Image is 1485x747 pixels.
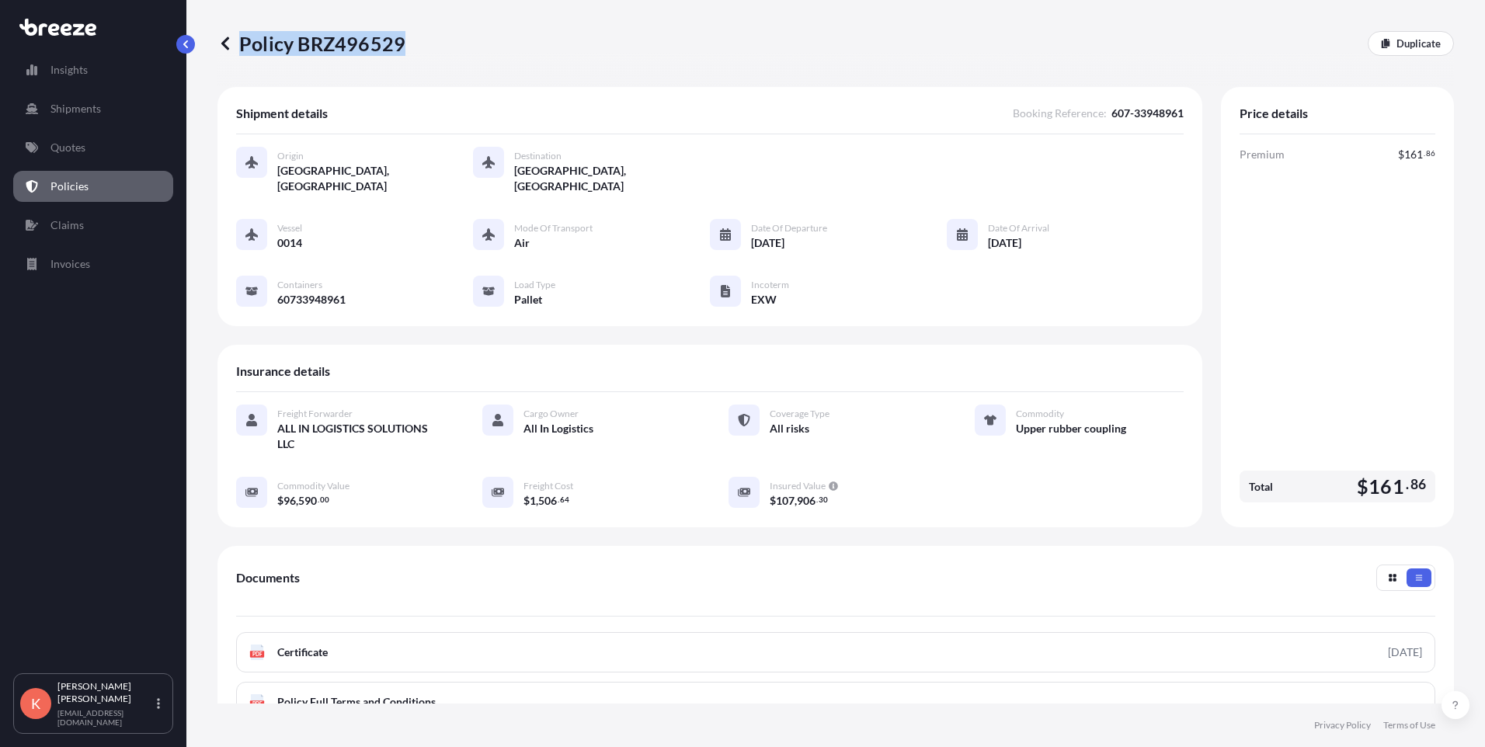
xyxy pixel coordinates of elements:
span: [GEOGRAPHIC_DATA], [GEOGRAPHIC_DATA] [514,163,710,194]
span: Pallet [514,292,542,307]
a: Policies [13,171,173,202]
span: 96 [283,495,296,506]
span: Policy Full Terms and Conditions [277,694,436,710]
span: [DATE] [988,235,1021,251]
div: [DATE] [1388,645,1422,660]
p: Duplicate [1396,36,1441,51]
p: Policies [50,179,89,194]
span: $ [1398,149,1404,160]
span: Coverage Type [770,408,829,420]
span: $ [277,495,283,506]
span: 30 [819,497,828,502]
span: . [1424,151,1425,156]
span: . [318,497,319,502]
span: 1 [530,495,536,506]
span: 86 [1410,480,1426,489]
span: $ [523,495,530,506]
a: Terms of Use [1383,719,1435,731]
span: . [816,497,818,502]
span: Commodity [1016,408,1064,420]
span: Commodity Value [277,480,350,492]
span: 00 [320,497,329,502]
span: K [31,696,40,711]
span: ALL IN LOGISTICS SOLUTIONS LLC [277,421,445,452]
span: Insurance details [236,363,330,379]
span: Certificate [277,645,328,660]
a: PDFCertificate[DATE] [236,632,1435,672]
p: Claims [50,217,84,233]
span: Booking Reference : [1013,106,1107,121]
span: Air [514,235,530,251]
p: Insights [50,62,88,78]
span: , [536,495,538,506]
span: Mode of Transport [514,222,593,235]
p: [PERSON_NAME] [PERSON_NAME] [57,680,154,705]
span: $ [1357,477,1368,496]
span: Destination [514,150,562,162]
span: [DATE] [751,235,784,251]
span: EXW [751,292,777,307]
a: Quotes [13,132,173,163]
span: , [795,495,797,506]
span: [GEOGRAPHIC_DATA], [GEOGRAPHIC_DATA] [277,163,473,194]
span: Cargo Owner [523,408,579,420]
span: All In Logistics [523,421,593,436]
span: Vessel [277,222,302,235]
span: 60733948961 [277,292,346,307]
a: Duplicate [1368,31,1454,56]
span: Load Type [514,279,555,291]
span: 107 [776,495,795,506]
span: 506 [538,495,557,506]
span: 607-33948961 [1111,106,1184,121]
span: 161 [1368,477,1404,496]
p: [EMAIL_ADDRESS][DOMAIN_NAME] [57,708,154,727]
a: Privacy Policy [1314,719,1371,731]
span: Upper rubber coupling [1016,421,1126,436]
text: PDF [252,651,263,657]
span: Containers [277,279,322,291]
span: 590 [298,495,317,506]
p: Quotes [50,140,85,155]
span: Price details [1240,106,1308,121]
span: 0014 [277,235,302,251]
span: . [1406,480,1409,489]
span: . [558,497,559,502]
span: 906 [797,495,816,506]
span: 64 [560,497,569,502]
span: Premium [1240,147,1285,162]
span: , [296,495,298,506]
text: PDF [252,701,263,707]
span: Date of Departure [751,222,827,235]
span: Incoterm [751,279,789,291]
span: Documents [236,570,300,585]
p: Invoices [50,256,90,272]
span: All risks [770,421,809,436]
a: Insights [13,54,173,85]
span: Total [1249,479,1273,495]
span: $ [770,495,776,506]
p: Shipments [50,101,101,116]
span: 86 [1426,151,1435,156]
a: Invoices [13,248,173,280]
span: Freight Forwarder [277,408,353,420]
span: Shipment details [236,106,328,121]
a: Shipments [13,93,173,124]
span: Freight Cost [523,480,573,492]
p: Policy BRZ496529 [217,31,405,56]
a: Claims [13,210,173,241]
span: Insured Value [770,480,826,492]
a: PDFPolicy Full Terms and Conditions [236,682,1435,722]
span: Date of Arrival [988,222,1049,235]
span: Origin [277,150,304,162]
span: 161 [1404,149,1423,160]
